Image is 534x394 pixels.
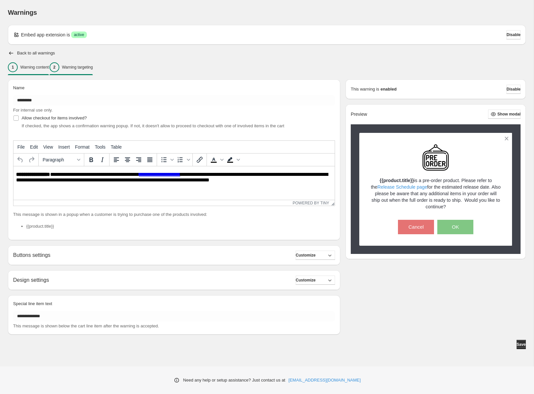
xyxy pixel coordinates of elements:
button: OK [437,220,473,234]
span: Disable [506,32,521,37]
div: 1 [8,62,18,72]
p: This message is shown in a popup when a customer is trying to purchase one of the products involved: [13,211,335,218]
span: For internal use only. [13,108,52,113]
button: Align left [111,154,122,165]
h2: Back to all warnings [17,51,55,56]
h2: Preview [351,112,367,117]
span: Name [13,85,25,90]
button: Customize [296,251,335,260]
button: Formats [40,154,83,165]
button: Redo [26,154,37,165]
div: Background color [225,154,241,165]
button: Undo [15,154,26,165]
p: Embed app extension is [21,31,70,38]
span: This message is shown below the cart line item after the warning is accepted. [13,323,159,328]
div: 2 [49,62,59,72]
strong: {{product.title}} [380,178,414,183]
a: [EMAIL_ADDRESS][DOMAIN_NAME] [288,377,361,384]
div: Numbered list [175,154,191,165]
span: Customize [296,253,316,258]
span: Save [517,342,526,347]
button: Disable [506,85,521,94]
span: Show modal [497,112,521,117]
button: Justify [144,154,155,165]
button: Italic [97,154,108,165]
span: Tools [95,144,106,150]
strong: enabled [381,86,397,93]
span: Insert [58,144,70,150]
button: Align center [122,154,133,165]
span: Paragraph [43,157,75,162]
span: Special line item text [13,301,52,306]
iframe: Rich Text Area [13,166,335,200]
a: Release Schedule page [377,184,427,190]
button: Disable [506,30,521,39]
span: Format [75,144,89,150]
span: Warnings [8,9,37,16]
li: {{product.title}} [26,223,335,230]
button: Customize [296,276,335,285]
button: Insert/edit link [194,154,205,165]
span: If checked, the app shows a confirmation warning popup. If not, it doesn't allow to proceed to ch... [22,123,284,128]
span: File [17,144,25,150]
p: is a pre-order product. Please refer to the for the estimated release date. Also please be aware ... [371,177,501,210]
span: Allow checkout for items involved? [22,115,87,120]
div: Bullet list [158,154,175,165]
button: Save [517,340,526,349]
span: Customize [296,278,316,283]
h2: Design settings [13,277,49,283]
span: Disable [506,87,521,92]
button: Bold [86,154,97,165]
button: Show modal [488,110,521,119]
span: Edit [30,144,38,150]
span: Table [111,144,122,150]
span: active [74,32,84,37]
p: Warning targeting [62,65,93,70]
button: 1Warning content [8,60,49,74]
p: Warning content [20,65,49,70]
button: Cancel [398,220,434,234]
p: This warning is [351,86,379,93]
h2: Buttons settings [13,252,50,258]
span: View [43,144,53,150]
button: Align right [133,154,144,165]
a: Powered by Tiny [293,201,329,205]
button: 2Warning targeting [49,60,93,74]
div: Resize [329,200,335,206]
div: Text color [208,154,225,165]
